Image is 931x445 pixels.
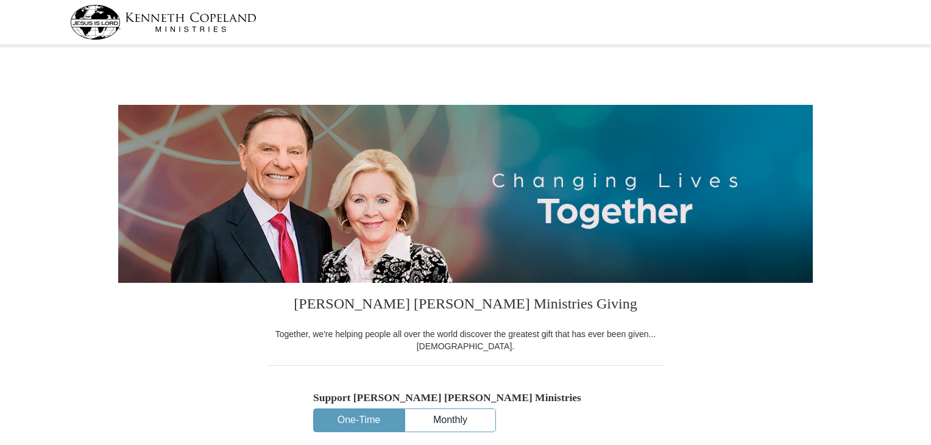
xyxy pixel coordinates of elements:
[267,328,664,352] div: Together, we're helping people all over the world discover the greatest gift that has ever been g...
[405,409,495,432] button: Monthly
[267,283,664,328] h3: [PERSON_NAME] [PERSON_NAME] Ministries Giving
[70,5,257,40] img: kcm-header-logo.svg
[314,409,404,432] button: One-Time
[313,391,618,404] h5: Support [PERSON_NAME] [PERSON_NAME] Ministries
